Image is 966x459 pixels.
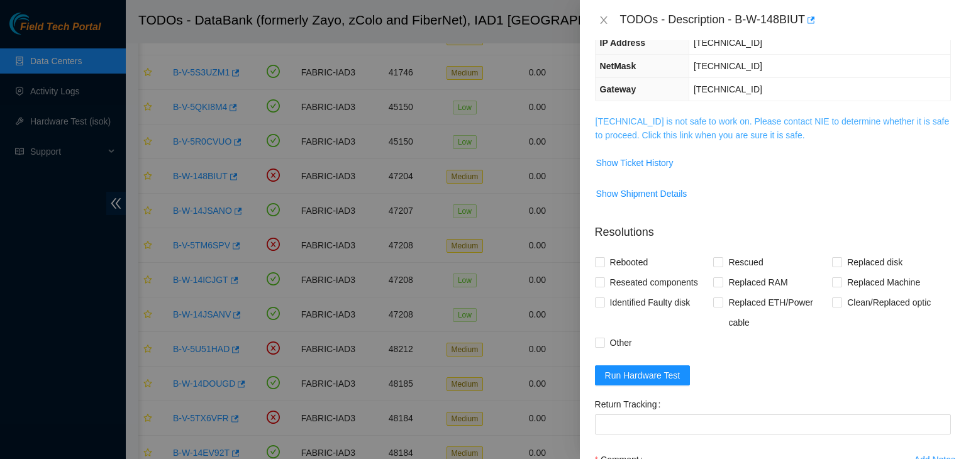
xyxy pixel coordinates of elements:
p: Resolutions [595,214,951,241]
span: Show Ticket History [596,156,674,170]
button: Close [595,14,613,26]
a: [TECHNICAL_ID] is not safe to work on. Please contact NIE to determine whether it is safe to proc... [596,116,950,140]
span: Reseated components [605,272,703,292]
span: Gateway [600,84,636,94]
span: Replaced Machine [842,272,925,292]
span: Clean/Replaced optic [842,292,936,312]
span: NetMask [600,61,636,71]
span: IP Address [600,38,645,48]
label: Return Tracking [595,394,666,414]
span: Replaced RAM [723,272,792,292]
span: Replaced disk [842,252,908,272]
button: Show Shipment Details [596,184,688,204]
button: Run Hardware Test [595,365,691,385]
div: TODOs - Description - B-W-148BIUT [620,10,951,30]
button: Show Ticket History [596,153,674,173]
span: [TECHNICAL_ID] [694,38,762,48]
span: Show Shipment Details [596,187,687,201]
span: Replaced ETH/Power cable [723,292,832,333]
span: [TECHNICAL_ID] [694,84,762,94]
span: [TECHNICAL_ID] [694,61,762,71]
span: Run Hardware Test [605,368,680,382]
span: Rescued [723,252,768,272]
span: close [599,15,609,25]
span: Rebooted [605,252,653,272]
input: Return Tracking [595,414,951,434]
span: Identified Faulty disk [605,292,696,312]
span: Other [605,333,637,353]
